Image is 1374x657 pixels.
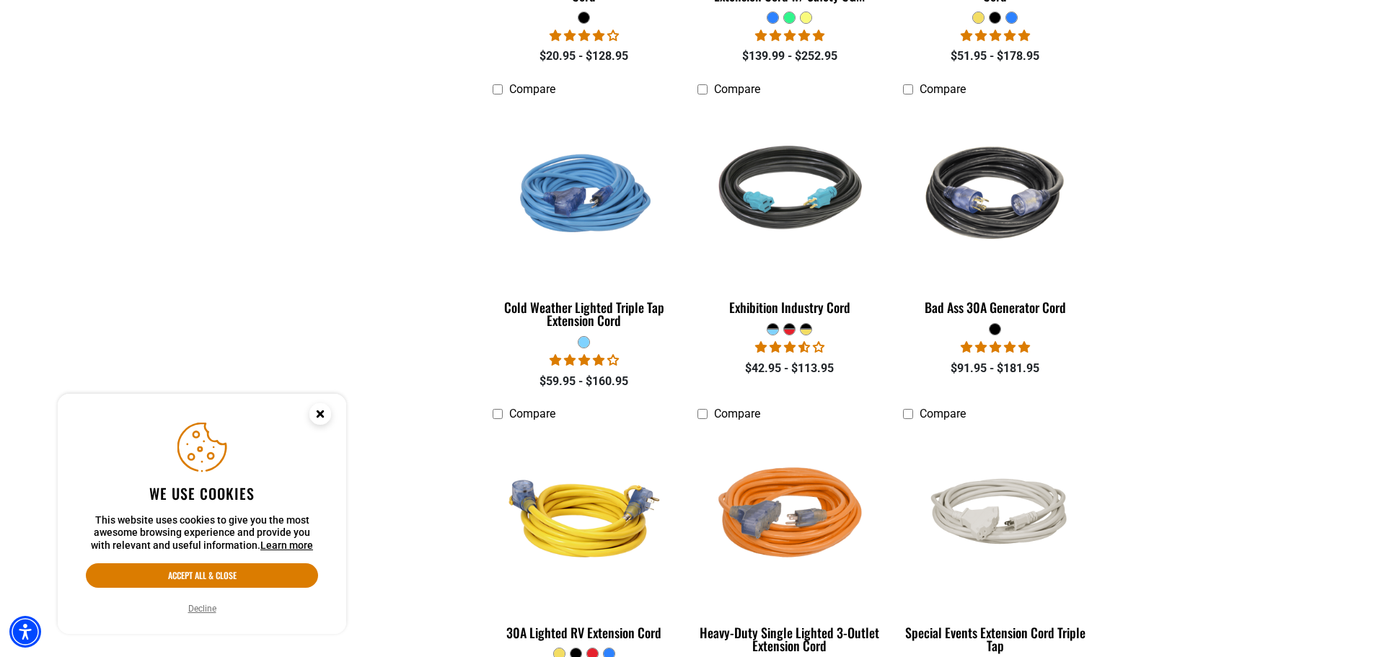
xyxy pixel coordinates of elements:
[550,29,619,43] span: 3.75 stars
[904,110,1086,276] img: black
[294,394,346,438] button: Close this option
[697,360,881,377] div: $42.95 - $113.95
[550,353,619,367] span: 4.18 stars
[493,373,677,390] div: $59.95 - $160.95
[260,539,313,551] a: This website uses cookies to give you the most awesome browsing experience and provide you with r...
[697,301,881,314] div: Exhibition Industry Cord
[714,82,760,96] span: Compare
[903,48,1087,65] div: $51.95 - $178.95
[697,48,881,65] div: $139.99 - $252.95
[903,626,1087,652] div: Special Events Extension Cord Triple Tap
[493,110,675,276] img: Light Blue
[903,360,1087,377] div: $91.95 - $181.95
[961,29,1030,43] span: 5.00 stars
[9,616,41,648] div: Accessibility Menu
[903,301,1087,314] div: Bad Ass 30A Generator Cord
[493,103,677,335] a: Light Blue Cold Weather Lighted Triple Tap Extension Cord
[86,484,318,503] h2: We use cookies
[493,428,677,648] a: yellow 30A Lighted RV Extension Cord
[509,82,555,96] span: Compare
[697,626,881,652] div: Heavy-Duty Single Lighted 3-Outlet Extension Cord
[755,340,824,354] span: 3.67 stars
[184,601,221,616] button: Decline
[86,563,318,588] button: Accept all & close
[493,436,675,601] img: yellow
[58,394,346,635] aside: Cookie Consent
[920,82,966,96] span: Compare
[493,48,677,65] div: $20.95 - $128.95
[509,407,555,420] span: Compare
[699,110,881,276] img: black teal
[903,103,1087,322] a: black Bad Ass 30A Generator Cord
[699,436,881,601] img: orange
[755,29,824,43] span: 4.92 stars
[697,103,881,322] a: black teal Exhibition Industry Cord
[493,301,677,327] div: Cold Weather Lighted Triple Tap Extension Cord
[961,340,1030,354] span: 5.00 stars
[904,463,1086,574] img: white
[920,407,966,420] span: Compare
[493,626,677,639] div: 30A Lighted RV Extension Cord
[86,514,318,552] p: This website uses cookies to give you the most awesome browsing experience and provide you with r...
[714,407,760,420] span: Compare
